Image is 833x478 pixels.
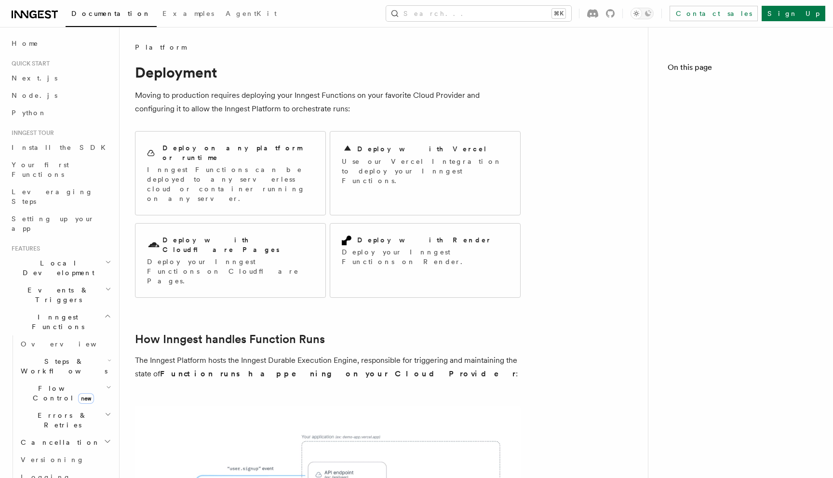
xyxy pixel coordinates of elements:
a: AgentKit [220,3,282,26]
span: Errors & Retries [17,411,105,430]
h2: Deploy on any platform or runtime [162,143,314,162]
svg: Cloudflare [147,239,161,252]
span: Setting up your app [12,215,94,232]
span: Leveraging Steps [12,188,93,205]
span: Install the SDK [12,144,111,151]
button: Local Development [8,254,113,281]
span: Next.js [12,74,57,82]
p: Deploy your Inngest Functions on Render. [342,247,509,266]
a: Versioning [17,451,113,468]
strong: Function runs happening on your Cloud Provider [160,369,516,378]
span: Versioning [21,456,84,464]
span: Python [12,109,47,117]
button: Toggle dark mode [631,8,654,19]
p: Deploy your Inngest Functions on Cloudflare Pages. [147,257,314,286]
span: Inngest tour [8,129,54,137]
p: Inngest Functions can be deployed to any serverless cloud or container running on any server. [147,165,314,203]
span: new [78,393,94,404]
a: Node.js [8,87,113,104]
span: Documentation [71,10,151,17]
a: Deploy on any platform or runtimeInngest Functions can be deployed to any serverless cloud or con... [135,131,326,215]
a: Documentation [66,3,157,27]
span: Events & Triggers [8,285,105,305]
span: Node.js [12,92,57,99]
h1: Deployment [135,64,521,81]
span: AgentKit [226,10,277,17]
button: Errors & Retries [17,407,113,434]
a: Contact sales [670,6,758,21]
a: Deploy with VercelUse our Vercel Integration to deploy your Inngest Functions. [330,131,521,215]
span: Your first Functions [12,161,69,178]
button: Search...⌘K [386,6,571,21]
a: Next.js [8,69,113,87]
button: Flow Controlnew [17,380,113,407]
p: Moving to production requires deploying your Inngest Functions on your favorite Cloud Provider an... [135,89,521,116]
span: Local Development [8,258,105,278]
a: Examples [157,3,220,26]
a: Install the SDK [8,139,113,156]
span: Examples [162,10,214,17]
a: How Inngest handles Function Runs [135,332,325,346]
h4: On this page [668,62,814,77]
a: Your first Functions [8,156,113,183]
p: Use our Vercel Integration to deploy your Inngest Functions. [342,157,509,186]
h2: Deploy with Cloudflare Pages [162,235,314,254]
button: Cancellation [17,434,113,451]
span: Inngest Functions [8,312,104,332]
a: Overview [17,335,113,353]
a: Leveraging Steps [8,183,113,210]
span: Overview [21,340,120,348]
h2: Deploy with Render [357,235,492,245]
a: Setting up your app [8,210,113,237]
span: Cancellation [17,438,100,447]
a: Sign Up [762,6,825,21]
kbd: ⌘K [552,9,565,18]
span: Platform [135,42,186,52]
p: The Inngest Platform hosts the Inngest Durable Execution Engine, responsible for triggering and m... [135,354,521,381]
a: Deploy with RenderDeploy your Inngest Functions on Render. [330,223,521,298]
span: Quick start [8,60,50,67]
button: Events & Triggers [8,281,113,308]
h2: Deploy with Vercel [357,144,487,154]
span: Flow Control [17,384,106,403]
span: Home [12,39,39,48]
span: Steps & Workflows [17,357,107,376]
a: Deploy with Cloudflare PagesDeploy your Inngest Functions on Cloudflare Pages. [135,223,326,298]
a: Python [8,104,113,121]
button: Inngest Functions [8,308,113,335]
span: Features [8,245,40,252]
a: Home [8,35,113,52]
button: Steps & Workflows [17,353,113,380]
